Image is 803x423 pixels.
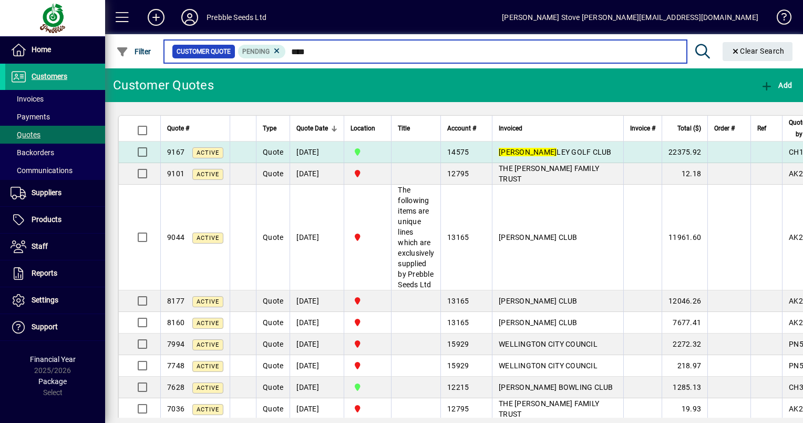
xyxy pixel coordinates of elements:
span: 7994 [167,340,184,348]
td: [DATE] [290,355,344,377]
span: THE [PERSON_NAME] FAMILY TRUST [499,399,599,418]
span: Active [197,298,219,305]
span: CHRISTCHURCH [351,381,385,393]
span: 14575 [447,148,469,156]
span: Quote Date [296,123,328,134]
a: Products [5,207,105,233]
a: Reports [5,260,105,287]
span: Invoiced [499,123,522,134]
span: Type [263,123,276,134]
span: Active [197,149,219,156]
span: Quotes [11,130,40,139]
a: Support [5,314,105,340]
a: Payments [5,108,105,126]
span: [PERSON_NAME] CLUB [499,233,578,241]
span: Active [197,171,219,178]
span: Home [32,45,51,54]
span: Order # [714,123,735,134]
button: Filter [114,42,154,61]
span: 15929 [447,340,469,348]
span: PALMERSTON NORTH [351,295,385,307]
div: Location [351,123,385,134]
td: [DATE] [290,142,344,163]
span: Active [197,320,219,327]
span: 13165 [447,233,469,241]
span: Quote [263,233,283,241]
div: Invoiced [499,123,617,134]
span: CHRISTCHURCH [351,146,385,158]
td: [DATE] [290,290,344,312]
span: Filter [116,47,151,56]
span: Backorders [11,148,54,157]
a: Communications [5,162,105,179]
mat-chip: Pending Status: Pending [238,45,286,58]
a: Quotes [5,126,105,144]
span: AK2 [789,318,803,327]
td: 7677.41 [662,312,707,334]
td: 12046.26 [662,290,707,312]
span: [PERSON_NAME] CLUB [499,297,578,305]
button: Add [139,8,173,27]
span: PALMERSTON NORTH [351,403,385,415]
span: Add [760,81,792,89]
button: Profile [173,8,207,27]
td: 22375.92 [662,142,707,163]
td: [DATE] [290,185,344,290]
span: AK2 [789,405,803,413]
span: Active [197,363,219,370]
span: Clear Search [731,47,785,55]
span: 15929 [447,361,469,370]
span: Quote [263,297,283,305]
span: 7036 [167,405,184,413]
em: [PERSON_NAME] [499,148,557,156]
span: Package [38,377,67,386]
span: PALMERSTON NORTH [351,338,385,350]
span: Total ($) [677,123,701,134]
a: Invoices [5,90,105,108]
span: Invoice # [630,123,655,134]
span: Communications [11,166,73,175]
span: Quote # [167,123,189,134]
div: Ref [757,123,776,134]
button: Add [758,76,795,95]
span: Support [32,323,58,331]
div: Quote Date [296,123,337,134]
td: 218.97 [662,355,707,377]
a: Backorders [5,144,105,162]
div: Order # [714,123,744,134]
span: 8160 [167,318,184,327]
span: Quote [263,361,283,370]
span: Account # [447,123,476,134]
span: AK2 [789,297,803,305]
span: Financial Year [30,355,76,364]
div: Account # [447,123,486,134]
span: Pending [242,48,270,55]
span: 9101 [167,169,184,178]
span: Invoices [11,95,44,103]
a: Suppliers [5,180,105,206]
span: 9044 [167,233,184,241]
span: Payments [11,113,50,121]
span: 8177 [167,297,184,305]
span: 9167 [167,148,184,156]
span: AK2 [789,169,803,178]
span: Quote [263,148,283,156]
span: Settings [32,296,58,304]
span: Active [197,406,219,413]
td: [DATE] [290,377,344,398]
span: AK2 [789,233,803,241]
td: 12.18 [662,163,707,185]
span: THE [PERSON_NAME] FAMILY TRUST [499,164,599,183]
td: 1285.13 [662,377,707,398]
span: [PERSON_NAME] BOWLING CLUB [499,383,613,391]
td: 2272.32 [662,334,707,355]
span: Active [197,385,219,391]
td: [DATE] [290,312,344,334]
span: 12795 [447,169,469,178]
button: Clear [723,42,793,61]
span: Location [351,123,375,134]
div: [PERSON_NAME] Stove [PERSON_NAME][EMAIL_ADDRESS][DOMAIN_NAME] [502,9,758,26]
span: Products [32,215,61,224]
span: Active [197,341,219,348]
span: Reports [32,269,57,277]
